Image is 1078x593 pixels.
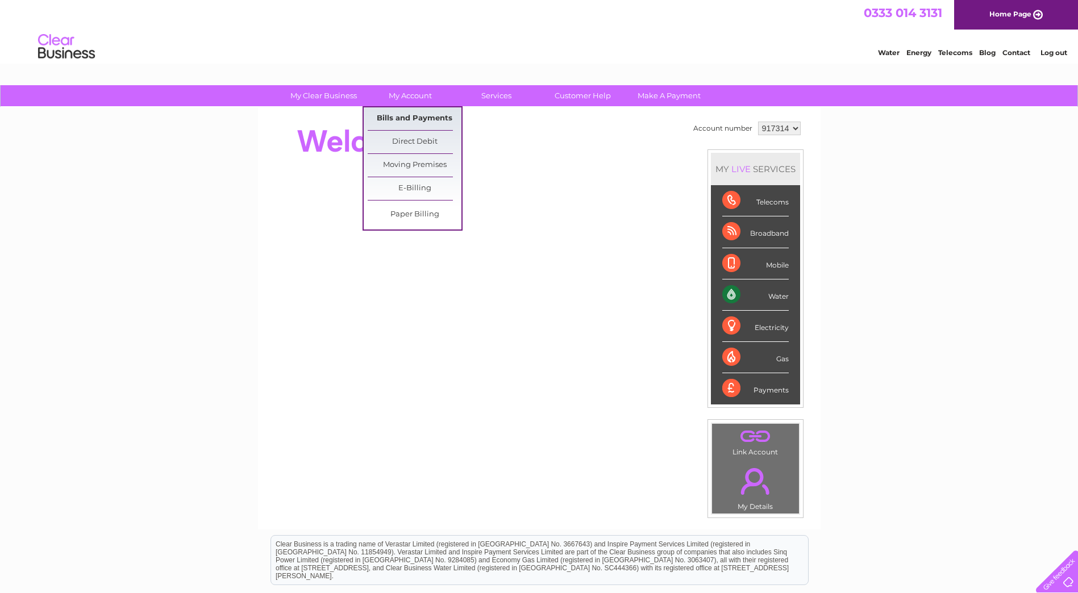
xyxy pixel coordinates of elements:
a: Water [878,48,900,57]
a: E-Billing [368,177,461,200]
div: Water [722,279,789,311]
div: Mobile [722,248,789,279]
a: 0333 014 3131 [864,6,942,20]
div: Electricity [722,311,789,342]
a: My Account [363,85,457,106]
a: Customer Help [536,85,630,106]
a: Moving Premises [368,154,461,177]
a: Contact [1002,48,1030,57]
a: Telecoms [938,48,972,57]
td: Account number [690,119,755,138]
img: logo.png [38,30,95,64]
a: Log out [1040,48,1067,57]
a: Make A Payment [622,85,716,106]
div: Broadband [722,216,789,248]
div: LIVE [729,164,753,174]
a: . [715,427,796,446]
a: Energy [906,48,931,57]
a: Paper Billing [368,203,461,226]
a: Services [449,85,543,106]
div: Clear Business is a trading name of Verastar Limited (registered in [GEOGRAPHIC_DATA] No. 3667643... [271,6,808,55]
div: Telecoms [722,185,789,216]
div: Payments [722,373,789,404]
a: Blog [979,48,996,57]
a: Bills and Payments [368,107,461,130]
a: . [715,461,796,501]
a: Direct Debit [368,131,461,153]
td: Link Account [711,423,800,459]
td: My Details [711,458,800,514]
div: Gas [722,342,789,373]
div: MY SERVICES [711,153,800,185]
a: My Clear Business [277,85,371,106]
